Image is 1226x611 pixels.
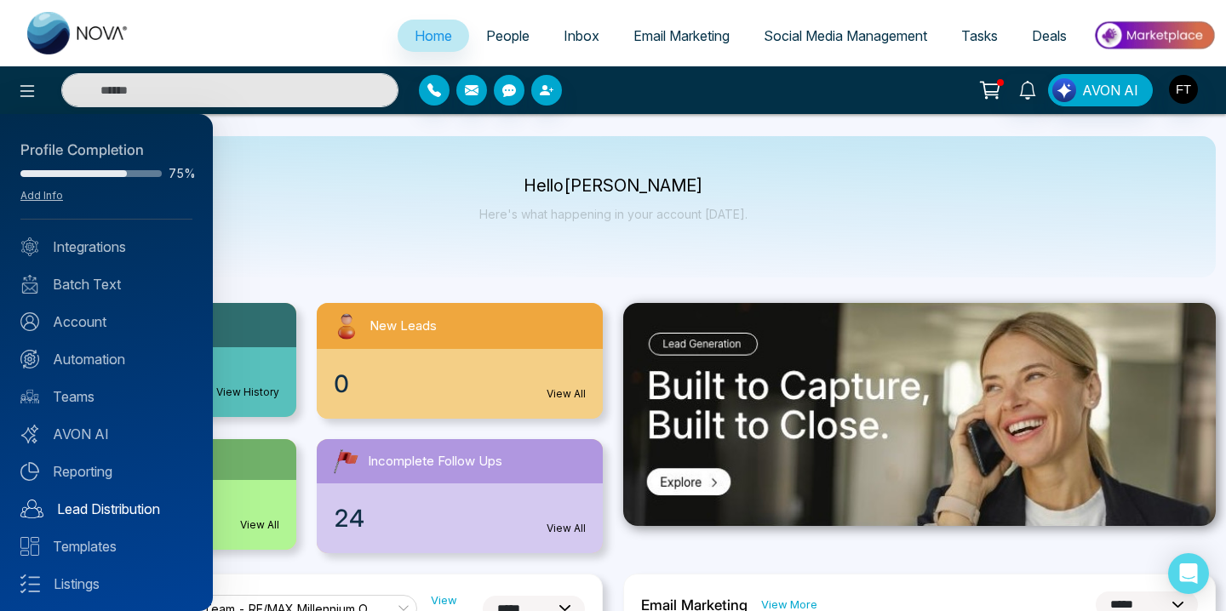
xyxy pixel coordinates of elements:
div: Open Intercom Messenger [1168,553,1209,594]
a: Teams [20,386,192,407]
img: Templates.svg [20,537,39,556]
a: Lead Distribution [20,499,192,519]
img: Avon-AI.svg [20,425,39,443]
img: Account.svg [20,312,39,331]
img: team.svg [20,387,39,406]
div: Profile Completion [20,140,192,162]
a: Templates [20,536,192,557]
a: AVON AI [20,424,192,444]
img: Automation.svg [20,350,39,368]
a: Automation [20,349,192,369]
a: Account [20,311,192,332]
img: Listings.svg [20,574,40,593]
span: 75% [169,168,192,180]
a: Integrations [20,237,192,257]
img: batch_text_white.png [20,275,39,294]
img: Lead-dist.svg [20,500,43,518]
img: Integrated.svg [20,237,39,256]
a: Batch Text [20,274,192,294]
a: Add Info [20,189,63,202]
img: Reporting.svg [20,462,39,481]
a: Listings [20,574,192,594]
a: Reporting [20,461,192,482]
